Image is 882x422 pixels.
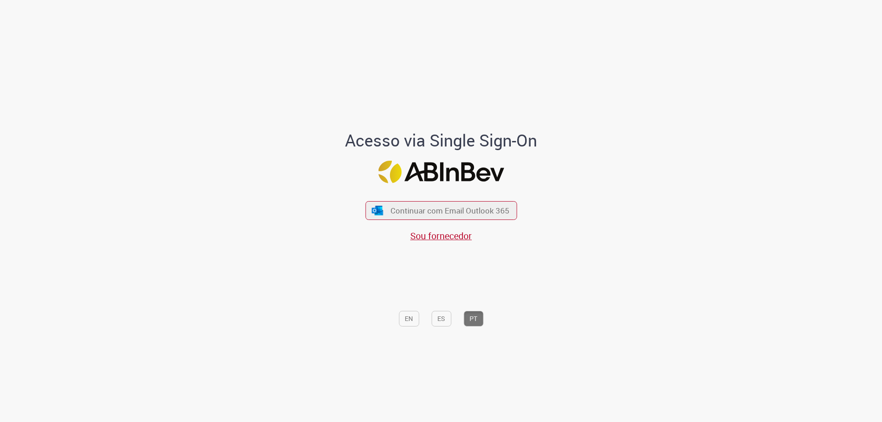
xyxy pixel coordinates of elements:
a: Sou fornecedor [410,230,472,242]
button: ícone Azure/Microsoft 360 Continuar com Email Outlook 365 [365,201,517,220]
span: Continuar com Email Outlook 365 [390,205,509,216]
button: EN [399,311,419,326]
img: Logo ABInBev [378,161,504,183]
h1: Acesso via Single Sign-On [314,131,569,150]
img: ícone Azure/Microsoft 360 [371,206,384,215]
button: PT [464,311,483,326]
button: ES [431,311,451,326]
